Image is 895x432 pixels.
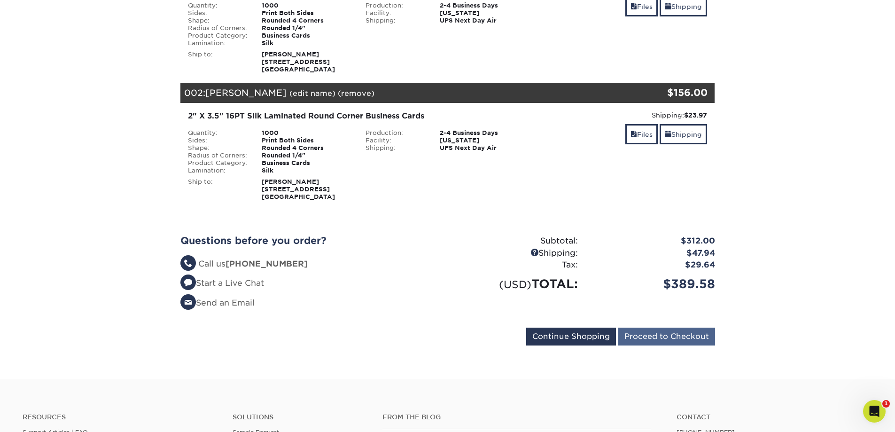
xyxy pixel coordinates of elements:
[181,167,255,174] div: Lamination:
[544,110,708,120] div: Shipping:
[255,9,358,17] div: Print Both Sides
[180,298,255,307] a: Send an Email
[181,159,255,167] div: Product Category:
[448,235,585,247] div: Subtotal:
[433,9,537,17] div: [US_STATE]
[255,39,358,47] div: Silk
[684,111,707,119] strong: $23.97
[181,137,255,144] div: Sides:
[233,413,368,421] h4: Solutions
[585,275,722,293] div: $389.58
[255,32,358,39] div: Business Cards
[23,413,218,421] h4: Resources
[181,144,255,152] div: Shape:
[181,2,255,9] div: Quantity:
[358,144,433,152] div: Shipping:
[433,17,537,24] div: UPS Next Day Air
[181,32,255,39] div: Product Category:
[181,24,255,32] div: Radius of Corners:
[255,159,358,167] div: Business Cards
[499,278,531,291] small: (USD)
[618,328,715,346] input: Proceed to Checkout
[358,9,433,17] div: Facility:
[358,129,433,137] div: Production:
[585,235,722,247] div: $312.00
[630,3,637,10] span: files
[433,144,537,152] div: UPS Next Day Air
[255,144,358,152] div: Rounded 4 Corners
[358,137,433,144] div: Facility:
[665,3,671,10] span: shipping
[255,17,358,24] div: Rounded 4 Corners
[433,2,537,9] div: 2-4 Business Days
[181,17,255,24] div: Shape:
[255,24,358,32] div: Rounded 1/4"
[181,9,255,17] div: Sides:
[181,39,255,47] div: Lamination:
[863,400,886,423] iframe: Intercom live chat
[433,129,537,137] div: 2-4 Business Days
[665,131,671,138] span: shipping
[358,17,433,24] div: Shipping:
[255,2,358,9] div: 1000
[180,235,441,246] h2: Questions before you order?
[181,51,255,73] div: Ship to:
[358,2,433,9] div: Production:
[255,167,358,174] div: Silk
[526,328,616,346] input: Continue Shopping
[255,137,358,144] div: Print Both Sides
[448,259,585,271] div: Tax:
[180,83,626,103] div: 002:
[226,259,308,268] strong: [PHONE_NUMBER]
[882,400,890,408] span: 1
[585,247,722,259] div: $47.94
[262,51,335,73] strong: [PERSON_NAME] [STREET_ADDRESS] [GEOGRAPHIC_DATA]
[181,129,255,137] div: Quantity:
[188,110,529,122] div: 2" X 3.5" 16PT Silk Laminated Round Corner Business Cards
[433,137,537,144] div: [US_STATE]
[262,178,335,200] strong: [PERSON_NAME] [STREET_ADDRESS] [GEOGRAPHIC_DATA]
[382,413,651,421] h4: From the Blog
[205,87,287,98] span: [PERSON_NAME]
[255,152,358,159] div: Rounded 1/4"
[625,124,658,144] a: Files
[448,247,585,259] div: Shipping:
[338,89,374,98] a: (remove)
[255,129,358,137] div: 1000
[677,413,872,421] a: Contact
[660,124,707,144] a: Shipping
[181,152,255,159] div: Radius of Corners:
[180,278,264,288] a: Start a Live Chat
[289,89,335,98] a: (edit name)
[626,86,708,100] div: $156.00
[630,131,637,138] span: files
[448,275,585,293] div: TOTAL:
[585,259,722,271] div: $29.64
[181,178,255,201] div: Ship to:
[180,258,441,270] li: Call us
